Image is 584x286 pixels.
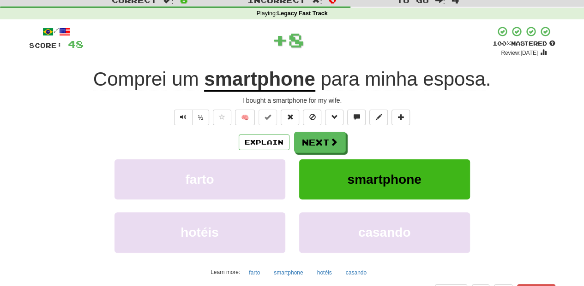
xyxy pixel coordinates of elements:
[181,225,218,239] span: hotéis
[493,40,555,48] div: Mastered
[347,172,421,187] span: smartphone
[281,110,299,125] button: Reset to 0% Mastered (alt+r)
[211,269,240,275] small: Learn more:
[239,134,289,150] button: Explain
[315,68,491,90] span: .
[303,110,321,125] button: Ignore sentence (alt+i)
[341,266,372,280] button: casando
[358,225,411,239] span: casando
[185,172,214,187] span: farto
[29,96,555,105] div: I bought a smartphone for my wife.
[114,212,285,252] button: hotéis
[320,68,359,90] span: para
[277,10,327,17] strong: Legacy Fast Track
[369,110,388,125] button: Edit sentence (alt+d)
[501,50,538,56] small: Review: [DATE]
[347,110,366,125] button: Discuss sentence (alt+u)
[235,110,255,125] button: 🧠
[325,110,343,125] button: Grammar (alt+g)
[299,212,470,252] button: casando
[29,41,62,49] span: Score:
[493,40,511,47] span: 100 %
[259,110,277,125] button: Set this sentence to 100% Mastered (alt+m)
[299,159,470,199] button: smartphone
[192,110,210,125] button: ½
[294,132,346,153] button: Next
[174,110,193,125] button: Play sentence audio (ctl+space)
[272,26,288,53] span: +
[114,159,285,199] button: farto
[213,110,231,125] button: Favorite sentence (alt+f)
[244,266,265,280] button: farto
[423,68,485,90] span: esposa
[312,266,337,280] button: hotéis
[172,68,199,90] span: um
[391,110,410,125] button: Add to collection (alt+a)
[269,266,308,280] button: smartphone
[288,28,304,51] span: 8
[29,26,84,37] div: /
[172,110,210,125] div: Text-to-speech controls
[93,68,167,90] span: Comprei
[204,68,315,92] u: smartphone
[68,38,84,50] span: 48
[365,68,417,90] span: minha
